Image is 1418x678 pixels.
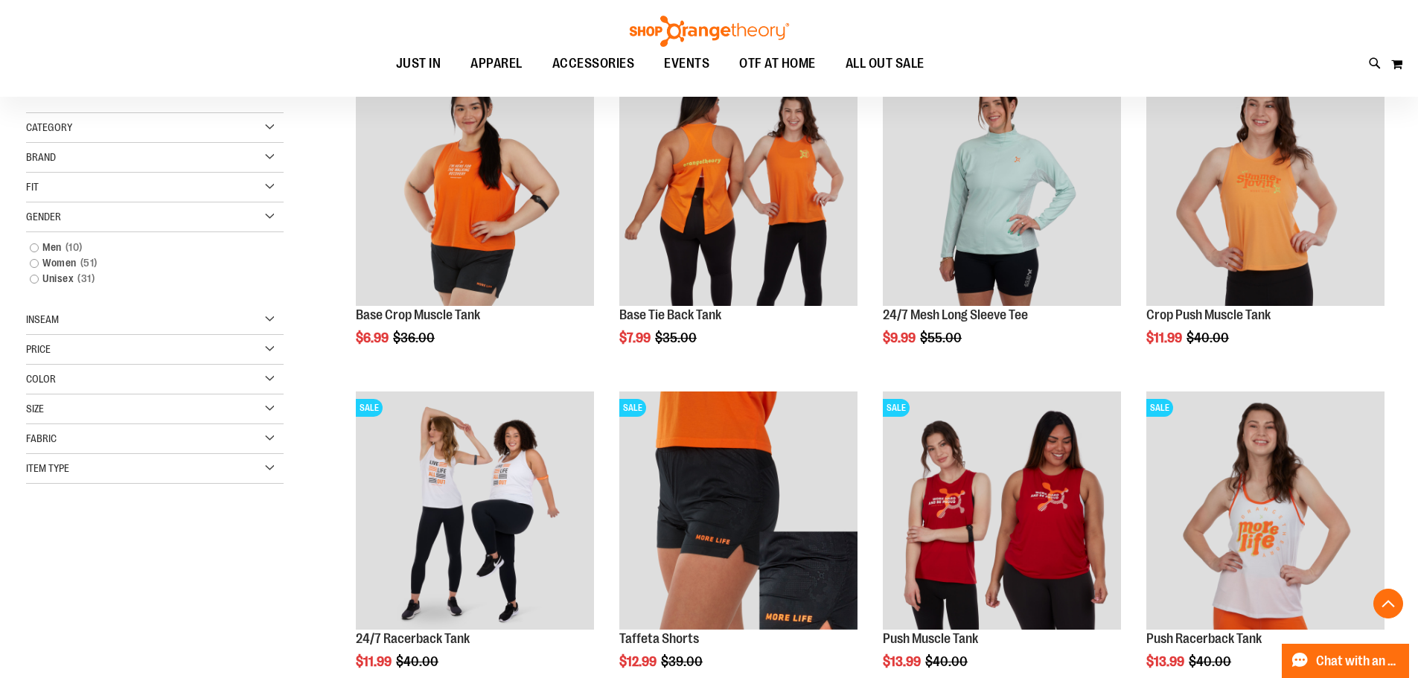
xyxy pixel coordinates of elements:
[883,330,918,345] span: $9.99
[26,313,59,325] span: Inseam
[356,399,383,417] span: SALE
[1146,307,1271,322] a: Crop Push Muscle Tank
[1146,399,1173,417] span: SALE
[26,211,61,223] span: Gender
[619,391,857,632] a: Product image for Camo Tafetta ShortsSALE
[619,399,646,417] span: SALE
[619,654,659,669] span: $12.99
[74,271,98,287] span: 31
[356,68,594,306] img: Product image for Base Crop Muscle Tank
[26,373,56,385] span: Color
[356,391,594,632] a: 24/7 Racerback TankSALE
[356,307,480,322] a: Base Crop Muscle Tank
[664,47,709,80] span: EVENTS
[883,391,1121,632] a: Product image for Push Muscle TankSALE
[26,181,39,193] span: Fit
[846,47,924,80] span: ALL OUT SALE
[1316,654,1400,668] span: Chat with an Expert
[1282,644,1410,678] button: Chat with an Expert
[356,654,394,669] span: $11.99
[883,399,910,417] span: SALE
[393,330,437,345] span: $36.00
[619,68,857,306] img: Product image for Base Tie Back Tank
[619,68,857,308] a: Product image for Base Tie Back TankSALE
[655,330,699,345] span: $35.00
[739,47,816,80] span: OTF AT HOME
[62,240,86,255] span: 10
[1373,589,1403,618] button: Back To Top
[883,391,1121,630] img: Product image for Push Muscle Tank
[1146,330,1184,345] span: $11.99
[619,631,699,646] a: Taffeta Shorts
[883,631,978,646] a: Push Muscle Tank
[356,330,391,345] span: $6.99
[22,271,269,287] a: Unisex31
[1146,68,1385,306] img: Product image for Crop Push Muscle Tank
[77,255,101,271] span: 51
[26,151,56,163] span: Brand
[26,462,69,474] span: Item Type
[26,121,72,133] span: Category
[22,255,269,271] a: Women51
[1146,391,1385,632] a: Product image for Push Racerback TankSALE
[661,654,705,669] span: $39.00
[348,60,601,383] div: product
[883,654,923,669] span: $13.99
[1146,654,1187,669] span: $13.99
[356,631,470,646] a: 24/7 Racerback Tank
[920,330,964,345] span: $55.00
[1146,68,1385,308] a: Product image for Crop Push Muscle TankSALE
[552,47,635,80] span: ACCESSORIES
[1189,654,1233,669] span: $40.00
[883,307,1028,322] a: 24/7 Mesh Long Sleeve Tee
[26,403,44,415] span: Size
[619,330,653,345] span: $7.99
[875,60,1128,383] div: product
[627,16,791,47] img: Shop Orangetheory
[883,68,1121,306] img: 24/7 Mesh Long Sleeve Tee
[396,47,441,80] span: JUST IN
[619,307,721,322] a: Base Tie Back Tank
[356,391,594,630] img: 24/7 Racerback Tank
[1146,631,1262,646] a: Push Racerback Tank
[612,60,865,383] div: product
[22,240,269,255] a: Men10
[26,343,51,355] span: Price
[925,654,970,669] span: $40.00
[26,432,57,444] span: Fabric
[396,654,441,669] span: $40.00
[883,68,1121,308] a: 24/7 Mesh Long Sleeve TeeSALE
[26,80,284,113] strong: Shopping Options
[1139,60,1392,383] div: product
[470,47,523,80] span: APPAREL
[1146,391,1385,630] img: Product image for Push Racerback Tank
[619,391,857,630] img: Product image for Camo Tafetta Shorts
[1187,330,1231,345] span: $40.00
[356,68,594,308] a: Product image for Base Crop Muscle TankSALE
